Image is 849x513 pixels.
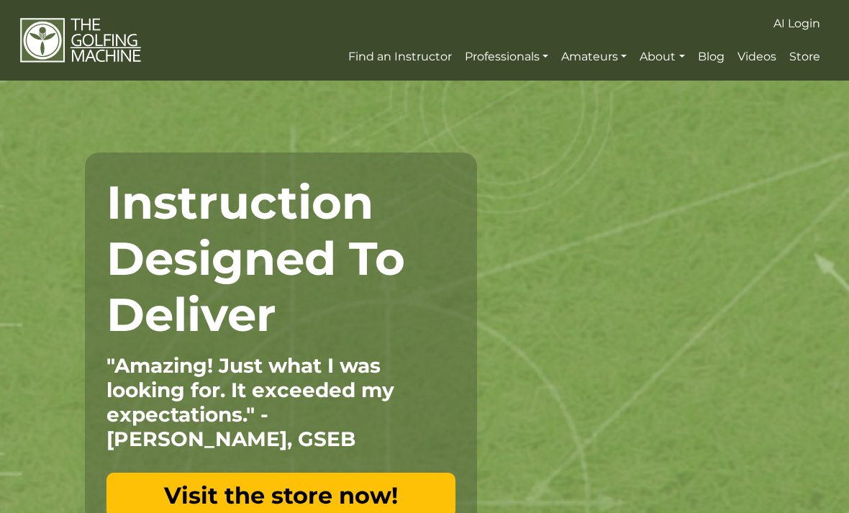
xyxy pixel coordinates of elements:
h1: Instruction Designed To Deliver [106,174,455,342]
a: Find an Instructor [345,44,455,70]
span: Find an Instructor [348,50,452,63]
a: Professionals [461,44,552,70]
a: About [636,44,688,70]
span: Videos [737,50,776,63]
a: Store [786,44,824,70]
a: AI Login [770,11,824,37]
a: Amateurs [558,44,630,70]
span: Blog [698,50,725,63]
span: Store [789,50,820,63]
a: Videos [734,44,780,70]
a: Blog [694,44,728,70]
span: AI Login [773,17,820,30]
p: "Amazing! Just what I was looking for. It exceeded my expectations." - [PERSON_NAME], GSEB [106,353,455,451]
img: The Golfing Machine [20,17,142,64]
